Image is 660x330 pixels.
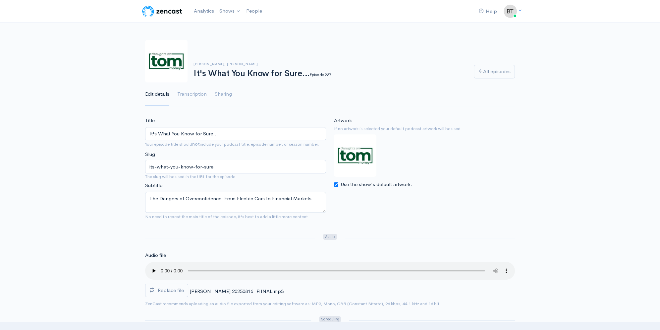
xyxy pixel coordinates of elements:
[323,234,337,240] span: Audio
[190,288,284,294] span: [PERSON_NAME] 20250816_FIINAL.mp3
[145,127,326,141] input: What is the episode's title?
[319,316,341,322] span: Scheduling
[334,117,352,124] label: Artwork
[145,173,326,180] small: The slug will be used in the URL for the episode.
[145,301,439,306] small: ZenCast recommends uploading an audio file exported from your editing software as: MP3, Mono, CBR...
[334,125,515,132] small: If no artwork is selected your default podcast artwork will be used
[145,192,326,213] textarea: The Dangers of Overconfidence: From Electric Cars to Financial Markets
[145,182,162,189] label: Subtitle
[217,4,243,19] a: Shows
[145,117,155,124] label: Title
[476,4,500,19] a: Help
[145,252,166,259] label: Audio file
[145,82,169,106] a: Edit details
[192,141,200,147] strong: not
[504,5,517,18] img: ...
[215,82,232,106] a: Sharing
[145,141,319,147] small: Your episode title should include your podcast title, episode number, or season number.
[474,65,515,78] a: All episodes
[145,160,326,173] input: title-of-episode
[145,214,309,219] small: No need to repeat the main title of the episode, it's best to add a little more context.
[341,181,412,188] label: Use the show's default artwork.
[158,287,184,293] span: Replace file
[243,4,264,18] a: People
[193,62,466,66] h6: [PERSON_NAME], [PERSON_NAME]
[191,4,217,18] a: Analytics
[309,72,331,77] small: Episode 237
[145,151,155,158] label: Slug
[141,5,183,18] img: ZenCast Logo
[177,82,207,106] a: Transcription
[193,69,466,78] h1: It's What You Know for Sure...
